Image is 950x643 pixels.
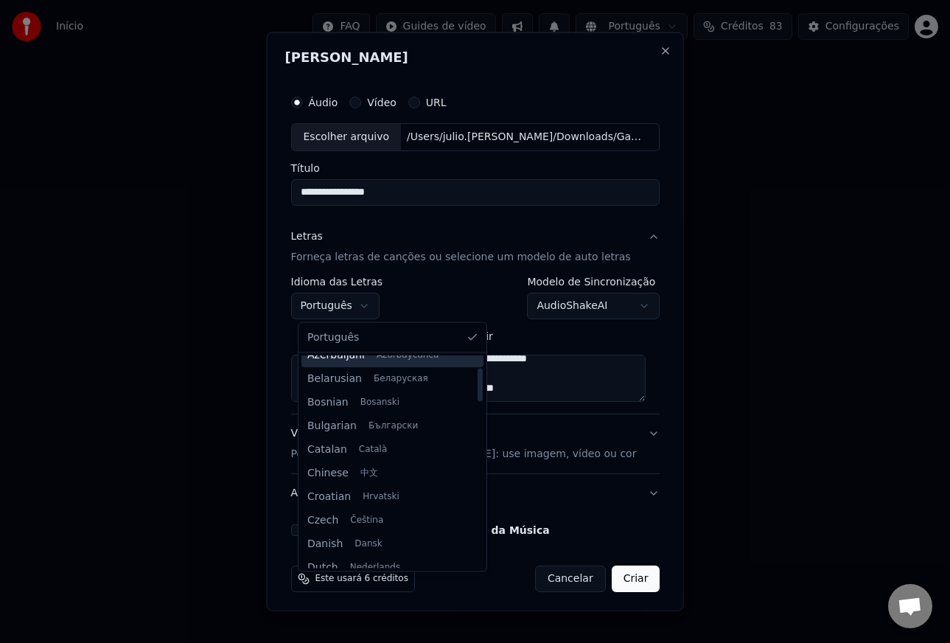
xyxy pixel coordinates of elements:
[307,395,349,409] span: Bosnian
[374,372,428,384] span: Беларуская
[307,465,349,480] span: Chinese
[350,561,400,573] span: Nederlands
[360,467,378,479] span: 中文
[307,418,357,433] span: Bulgarian
[307,536,343,551] span: Danish
[307,371,362,386] span: Belarusian
[307,442,347,456] span: Catalan
[359,443,387,455] span: Català
[307,489,351,504] span: Croatian
[360,396,399,408] span: Bosanski
[307,512,338,527] span: Czech
[307,560,338,574] span: Dutch
[350,514,383,526] span: Čeština
[307,330,359,345] span: Português
[369,420,418,431] span: Български
[354,538,382,549] span: Dansk
[363,490,399,502] span: Hrvatski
